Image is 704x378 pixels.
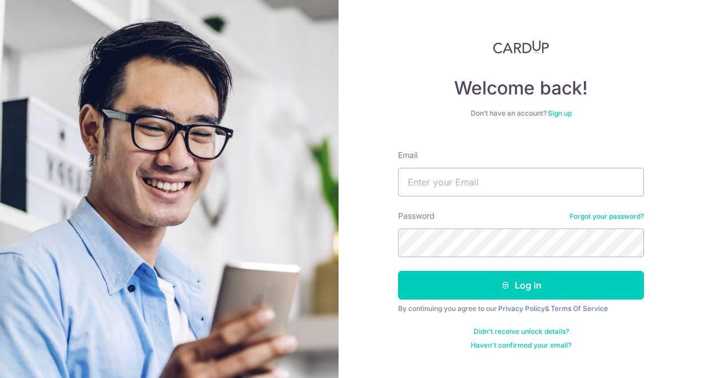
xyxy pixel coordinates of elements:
[398,271,644,300] button: Log in
[570,212,644,221] a: Forgot your password?
[398,168,644,196] input: Enter your Email
[474,327,569,336] a: Didn't receive unlock details?
[471,341,571,350] a: Haven't confirmed your email?
[498,304,545,313] a: Privacy Policy
[548,109,572,117] a: Sign up
[398,304,644,313] div: By continuing you agree to our &
[551,304,608,313] a: Terms Of Service
[398,149,417,161] label: Email
[398,77,644,100] h4: Welcome back!
[398,210,435,222] label: Password
[493,40,549,54] img: CardUp Logo
[398,109,644,118] div: Don’t have an account?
